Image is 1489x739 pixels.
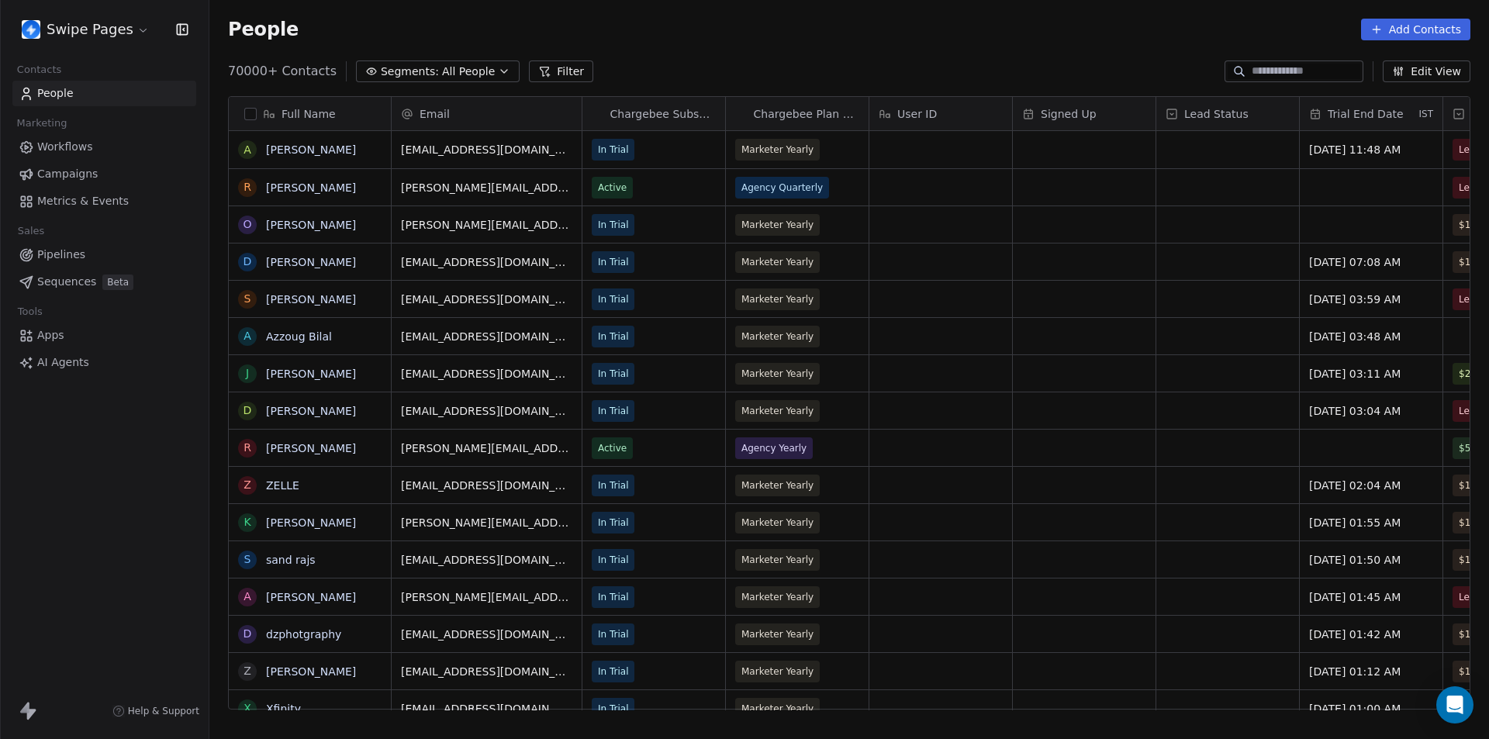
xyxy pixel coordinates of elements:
span: [EMAIL_ADDRESS][DOMAIN_NAME] [401,366,572,382]
a: [PERSON_NAME] [266,442,356,454]
span: Marketer Yearly [741,366,814,382]
div: Trial End DateIST [1300,97,1442,130]
span: Beta [102,275,133,290]
span: [DATE] 01:55 AM [1309,515,1433,530]
a: Help & Support [112,705,199,717]
img: Chargebee [735,24,748,204]
span: Marketer Yearly [741,217,814,233]
span: In Trial [598,664,628,679]
span: Agency Yearly [741,440,807,456]
div: Z [244,663,251,679]
img: Chargebee [592,24,604,204]
span: Marketer Yearly [741,478,814,493]
span: Active [598,180,627,195]
span: [DATE] 03:48 AM [1309,329,1433,344]
span: [EMAIL_ADDRESS][DOMAIN_NAME] [401,142,572,157]
span: [DATE] 01:00 AM [1309,701,1433,717]
span: [EMAIL_ADDRESS][DOMAIN_NAME] [401,292,572,307]
span: In Trial [598,142,628,157]
div: User ID [869,97,1012,130]
button: Add Contacts [1361,19,1470,40]
span: Signed Up [1041,106,1097,122]
button: Edit View [1383,60,1470,82]
div: Signed Up [1013,97,1156,130]
span: Chargebee Subscription Status [610,106,716,122]
span: In Trial [598,254,628,270]
span: Swipe Pages [47,19,133,40]
span: Marketer Yearly [741,552,814,568]
div: R [244,179,251,195]
span: In Trial [598,589,628,605]
span: People [37,85,74,102]
a: [PERSON_NAME] [266,219,356,231]
span: [PERSON_NAME][EMAIL_ADDRESS][DOMAIN_NAME] [401,217,572,233]
div: J [246,365,249,382]
span: Marketer Yearly [741,403,814,419]
span: Pipelines [37,247,85,263]
span: [PERSON_NAME][EMAIL_ADDRESS][DOMAIN_NAME] [401,515,572,530]
a: [PERSON_NAME] [266,143,356,156]
span: AI Agents [37,354,89,371]
span: Marketer Yearly [741,664,814,679]
a: Xfinity [266,703,301,715]
span: In Trial [598,515,628,530]
span: [DATE] 07:08 AM [1309,254,1433,270]
a: Azzoug Bilal [266,330,332,343]
span: [DATE] 11:48 AM [1309,142,1433,157]
a: sand rajs [266,554,316,566]
div: Z [244,477,251,493]
a: AI Agents [12,350,196,375]
span: Sales [11,219,51,243]
span: [PERSON_NAME][EMAIL_ADDRESS][DOMAIN_NAME] [401,180,572,195]
span: Agency Quarterly [741,180,823,195]
span: Marketer Yearly [741,292,814,307]
div: Open Intercom Messenger [1436,686,1473,723]
span: [EMAIL_ADDRESS][DOMAIN_NAME] [401,254,572,270]
span: Tools [11,300,49,323]
a: SequencesBeta [12,269,196,295]
a: [PERSON_NAME] [266,293,356,306]
span: [EMAIL_ADDRESS][DOMAIN_NAME] [401,478,572,493]
a: [PERSON_NAME] [266,256,356,268]
div: s [244,551,251,568]
span: Marketer Yearly [741,589,814,605]
span: In Trial [598,217,628,233]
span: Full Name [282,106,336,122]
span: Active [598,440,627,456]
span: IST [1418,108,1433,120]
div: O [243,216,251,233]
span: Contacts [10,58,68,81]
button: Swipe Pages [19,16,153,43]
a: Workflows [12,134,196,160]
a: Metrics & Events [12,188,196,214]
div: ChargebeeChargebee Plan Name [726,97,869,130]
a: [PERSON_NAME] [266,516,356,529]
span: Workflows [37,139,93,155]
img: user_01J93QE9VH11XXZQZDP4TWZEES.jpg [22,20,40,39]
span: All People [442,64,495,80]
div: Lead Status [1156,97,1299,130]
span: In Trial [598,329,628,344]
span: Marketing [10,112,74,135]
div: grid [229,131,392,710]
div: ChargebeeChargebee Subscription Status [582,97,725,130]
div: A [244,328,251,344]
a: [PERSON_NAME] [266,368,356,380]
span: People [228,18,299,41]
span: Lead Status [1184,106,1249,122]
span: Apps [37,327,64,344]
span: In Trial [598,366,628,382]
span: [DATE] 01:45 AM [1309,589,1433,605]
div: A [244,142,251,158]
button: Filter [529,60,593,82]
a: ZELLE [266,479,299,492]
div: S [244,291,251,307]
span: In Trial [598,292,628,307]
div: A [244,589,251,605]
span: Help & Support [128,705,199,717]
span: Sequences [37,274,96,290]
span: [PERSON_NAME][EMAIL_ADDRESS][DOMAIN_NAME] [401,440,572,456]
a: dzphotgraphy [266,628,341,641]
div: Full Name [229,97,391,130]
span: In Trial [598,552,628,568]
